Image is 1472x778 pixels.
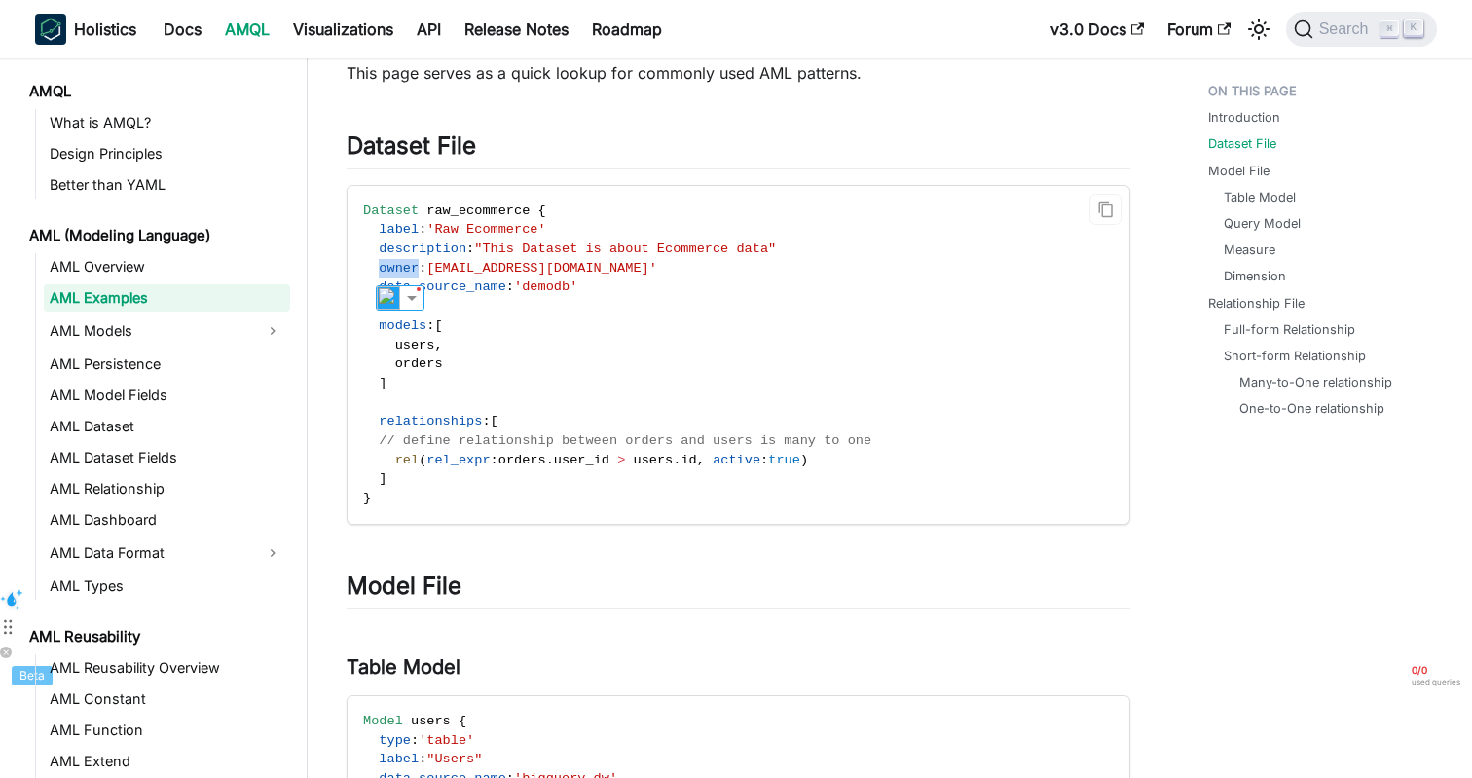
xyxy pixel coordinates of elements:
[459,714,466,728] span: {
[363,714,403,728] span: Model
[1224,214,1301,233] a: Query Model
[1412,677,1460,686] span: used queries
[411,714,451,728] span: users
[426,318,434,333] span: :
[426,752,482,766] span: "Users"
[506,279,514,294] span: :
[713,453,760,467] span: active
[1380,20,1399,38] kbd: ⌘
[434,338,442,352] span: ,
[1039,14,1156,45] a: v3.0 Docs
[514,279,577,294] span: 'demodb'
[347,655,1130,680] h3: Table Model
[434,318,442,333] span: [
[379,414,482,428] span: relationships
[1224,241,1275,259] a: Measure
[395,338,435,352] span: users
[1208,108,1280,127] a: Introduction
[44,717,290,744] a: AML Function
[426,222,545,237] span: 'Raw Ecommerce'
[23,222,290,249] a: AML (Modeling Language)
[281,14,405,45] a: Visualizations
[482,414,490,428] span: :
[405,14,453,45] a: API
[546,453,554,467] span: .
[152,14,213,45] a: Docs
[363,204,419,218] span: Dataset
[419,453,426,467] span: (
[213,14,281,45] a: AMQL
[1243,14,1274,45] button: Switch between dark and light mode (currently light mode)
[419,261,426,276] span: :
[617,453,625,467] span: >
[379,241,466,256] span: description
[44,171,290,199] a: Better than YAML
[44,284,290,312] a: AML Examples
[44,506,290,534] a: AML Dashboard
[538,204,546,218] span: {
[554,453,609,467] span: user_id
[800,453,808,467] span: )
[453,14,580,45] a: Release Notes
[426,204,530,218] span: raw_ecommerce
[44,109,290,136] a: What is AMQL?
[379,261,419,276] span: owner
[44,253,290,280] a: AML Overview
[379,433,871,448] span: // define relationship between orders and users is many to one
[1156,14,1242,45] a: Forum
[1224,188,1296,206] a: Table Model
[1412,664,1460,677] span: 0 / 0
[379,733,411,748] span: type
[44,413,290,440] a: AML Dataset
[1224,320,1355,339] a: Full-form Relationship
[491,414,498,428] span: [
[1224,347,1366,365] a: Short-form Relationship
[419,733,474,748] span: 'table'
[44,315,255,347] a: AML Models
[491,453,498,467] span: :
[1404,19,1423,37] kbd: K
[379,376,386,390] span: ]
[379,471,386,486] span: ]
[255,315,290,347] button: Expand sidebar category 'AML Models'
[44,475,290,502] a: AML Relationship
[426,261,657,276] span: [EMAIL_ADDRESS][DOMAIN_NAME]'
[35,14,136,45] a: HolisticsHolistics
[681,453,696,467] span: id
[474,241,776,256] span: "This Dataset is about Ecommerce data"
[411,733,419,748] span: :
[23,623,290,650] a: AML Reusability
[426,453,490,467] span: rel_expr
[347,572,1130,609] h2: Model File
[44,537,255,569] a: AML Data Format
[1313,20,1380,38] span: Search
[44,654,290,682] a: AML Reusability Overview
[1208,294,1305,313] a: Relationship File
[23,78,290,105] a: AMQL
[363,491,371,505] span: }
[395,453,419,467] span: rel
[379,222,419,237] span: label
[347,61,1130,85] p: This page serves as a quick lookup for commonly used AML patterns.
[1224,267,1286,285] a: Dimension
[44,382,290,409] a: AML Model Fields
[1208,134,1276,153] a: Dataset File
[1089,194,1122,226] button: Copy code to clipboard
[768,453,800,467] span: true
[697,453,705,467] span: ,
[74,18,136,41] b: Holistics
[419,752,426,766] span: :
[1286,12,1437,47] button: Search (Command+K)
[44,351,290,378] a: AML Persistence
[760,453,768,467] span: :
[347,131,1130,168] h2: Dataset File
[35,14,66,45] img: Holistics
[379,752,419,766] span: label
[16,58,308,778] nav: Docs sidebar
[44,444,290,471] a: AML Dataset Fields
[1239,399,1384,418] a: One-to-One relationship
[44,748,290,775] a: AML Extend
[395,356,443,371] span: orders
[1239,373,1392,391] a: Many-to-One relationship
[44,140,290,167] a: Design Principles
